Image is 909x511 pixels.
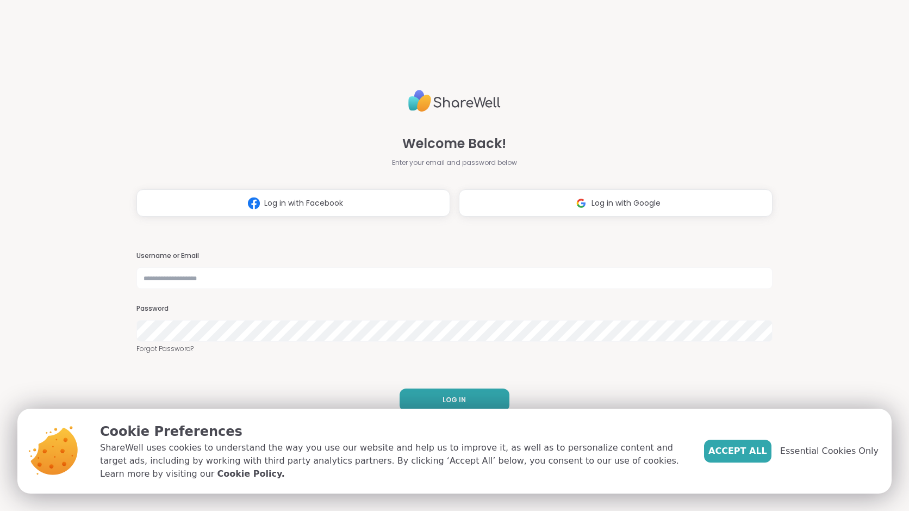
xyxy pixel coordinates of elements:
[217,467,284,481] a: Cookie Policy.
[402,134,506,153] span: Welcome Back!
[459,189,773,217] button: Log in with Google
[392,158,517,168] span: Enter your email and password below
[571,193,592,213] img: ShareWell Logomark
[136,189,450,217] button: Log in with Facebook
[704,440,771,463] button: Accept All
[443,395,466,405] span: LOG IN
[136,304,773,313] h3: Password
[592,198,661,209] span: Log in with Google
[100,441,687,481] p: ShareWell uses cookies to understand the way you use our website and help us to improve it, as we...
[136,344,773,354] a: Forgot Password?
[264,198,343,209] span: Log in with Facebook
[780,445,879,458] span: Essential Cookies Only
[244,193,264,213] img: ShareWell Logomark
[408,85,501,116] img: ShareWell Logo
[400,389,509,411] button: LOG IN
[100,422,687,441] p: Cookie Preferences
[136,251,773,261] h3: Username or Email
[708,445,767,458] span: Accept All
